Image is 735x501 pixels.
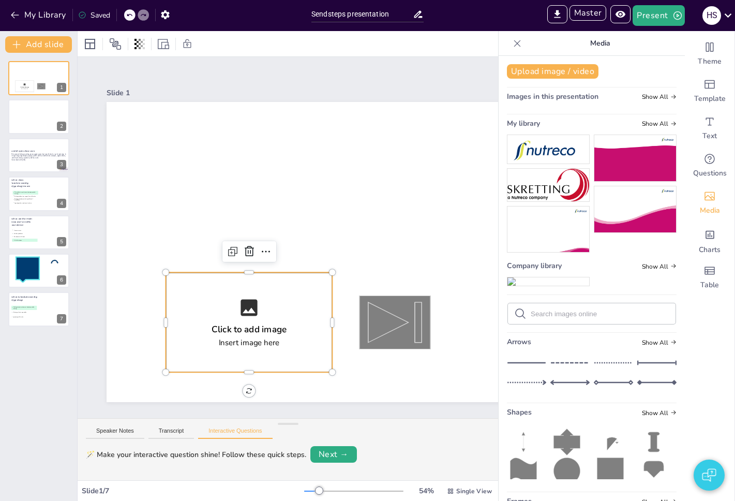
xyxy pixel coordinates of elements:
[21,88,28,89] div: Insert image here
[11,159,66,161] p: Generated with [URL]
[13,196,38,197] span: Driving without any regard for traffic rules
[57,314,66,323] div: 7
[594,135,676,181] img: cb87bf30-6d6a-4c8d-823e-d84da9d020f4.png
[699,245,721,255] span: Charts
[13,199,14,200] span: C
[507,64,598,79] button: Upload image / video
[219,337,280,348] div: Insert image here
[700,280,719,290] span: Table
[12,239,37,241] span: All of the above
[702,6,721,25] div: h s
[12,236,13,237] span: C
[13,196,14,197] span: B
[13,202,14,203] span: D
[8,7,70,23] button: My Library
[507,277,589,286] img: 7bb72098-9075-47c3-9860-1c7e4afbc5db.png
[86,450,306,460] div: 🪄 Make your interactive question shine! Follow these quick steps.
[11,150,35,152] strong: A Brief Quiz About LLMs
[86,428,144,439] button: Speaker Notes
[12,233,13,234] span: B
[642,409,677,417] span: Show all
[685,110,734,147] div: Add text boxes
[685,222,734,259] div: Add charts and graphs
[13,202,38,204] span: Ignoring other road users' actions
[693,168,727,179] span: Questions
[12,229,13,230] span: A
[57,199,66,208] div: 4
[57,237,66,246] div: 5
[685,147,734,184] div: Get real-time input from your audience
[685,72,734,110] div: Add ready made slides
[526,31,674,56] p: Media
[569,5,607,21] button: Master
[5,36,72,53] button: Add slide
[20,86,29,88] div: Click to add image
[8,138,69,172] div: 3
[702,131,717,141] span: Text
[642,263,677,270] span: Show all
[594,186,676,232] img: 2ccdaa61-dd91-4758-ba03-462e3812f0f9.png
[642,120,677,127] span: Show all
[11,179,30,188] span: What does 'Besluitvaardig rijgedrag' mean?
[57,160,66,169] div: 3
[8,215,69,249] div: 5
[507,407,532,417] span: Shapes
[569,5,611,26] span: Enter Master Mode
[414,486,439,496] div: 54 %
[8,176,69,211] div: 4
[12,236,37,238] span: Environmental factors
[57,275,66,285] div: 6
[642,339,677,346] span: Show all
[57,122,66,131] div: 2
[694,94,726,104] span: Template
[156,36,171,52] div: Resize presentation
[12,316,36,318] span: Ignoring traffic rules
[685,259,734,296] div: Add a table
[610,5,633,26] span: Preview Presentation
[82,486,304,496] div: Slide 1 / 7
[212,323,287,335] div: Click to add image
[82,36,98,52] div: Layout
[8,99,69,134] div: 2
[507,261,562,271] span: Company library
[13,198,38,201] span: Driving at high speeds regardless of conditions
[12,232,37,234] span: Vehicle problems
[13,192,14,193] span: A
[633,5,684,26] button: Present
[310,446,357,463] button: Next →
[507,169,589,201] img: 2fa9b7cf-5cb6-4746-bca0-6c73f73ed829.jpeg
[198,428,272,439] button: Interactive Questions
[702,5,721,26] button: h s
[148,428,194,439] button: Transcript
[107,88,528,98] div: Slide 1
[700,205,720,216] span: Media
[456,487,492,495] span: Single View
[698,56,722,67] span: Theme
[685,35,734,72] div: Change the overall theme
[12,240,13,241] span: D
[507,135,589,164] img: 0f0ec226-c90b-43fb-a848-59d672a18d1c.png
[507,119,540,128] span: My library
[78,10,110,20] div: Saved
[109,38,122,50] span: Position
[685,184,734,222] div: Add images, graphics, shapes or video
[57,83,66,92] div: 1
[11,296,36,302] span: What is besluitvaardig rijgedrag?
[531,310,669,318] input: Search images online
[11,153,66,159] p: This presentation provides an engaging quiz designed to test your knowledge of Large Language Mod...
[507,337,531,347] span: Arrows
[12,229,37,231] span: Human errors
[13,191,38,195] span: The ability to make timely decisions while driving
[12,312,36,313] span: Driving as fast as possible
[11,217,32,226] span: What are the main reasons for traffic accidents?
[547,5,567,26] span: Export to PowerPoint
[8,292,69,326] div: 7
[507,207,589,253] img: 46133772-9d86-490e-8127-bde7a6de19f9.png
[8,254,69,288] div: 6
[642,93,677,100] span: Show all
[311,7,413,22] input: Insert title
[8,61,69,95] div: 1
